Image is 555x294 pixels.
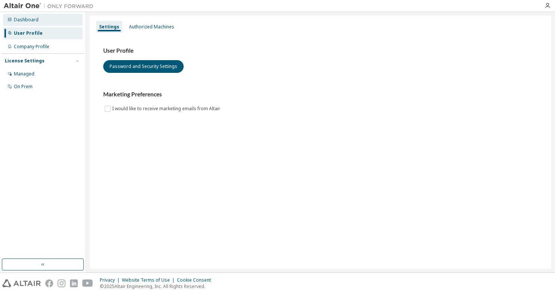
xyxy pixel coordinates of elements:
img: instagram.svg [58,279,65,287]
div: Company Profile [14,44,49,50]
div: Settings [99,24,119,30]
div: Dashboard [14,17,39,23]
div: Authorized Machines [129,24,174,30]
button: Password and Security Settings [103,60,184,73]
label: I would like to receive marketing emails from Altair [112,104,222,113]
div: On Prem [14,84,33,90]
img: facebook.svg [45,279,53,287]
h3: User Profile [103,47,538,55]
div: Website Terms of Use [122,277,177,283]
div: Cookie Consent [177,277,215,283]
h3: Marketing Preferences [103,91,538,98]
p: © 2025 Altair Engineering, Inc. All Rights Reserved. [100,283,215,290]
img: altair_logo.svg [2,279,41,287]
div: User Profile [14,30,43,36]
div: License Settings [5,58,45,64]
img: Altair One [4,2,97,10]
img: youtube.svg [82,279,93,287]
div: Privacy [100,277,122,283]
img: linkedin.svg [70,279,78,287]
div: Managed [14,71,34,77]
